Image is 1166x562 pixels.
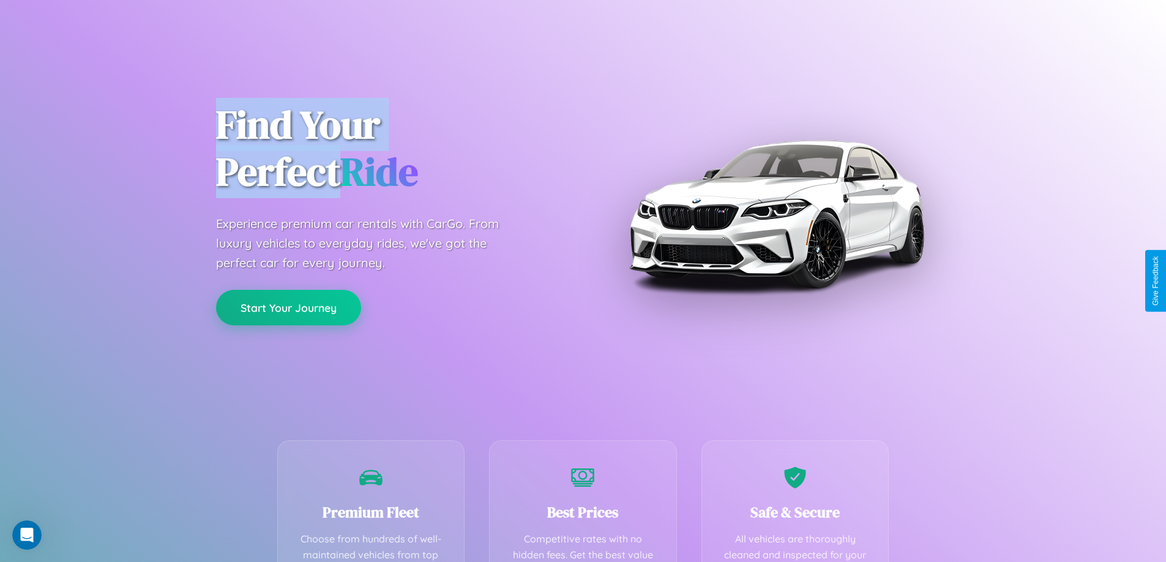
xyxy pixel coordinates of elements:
p: Experience premium car rentals with CarGo. From luxury vehicles to everyday rides, we've got the ... [216,214,522,273]
span: Ride [340,145,418,198]
iframe: Intercom live chat [12,520,42,550]
h3: Best Prices [508,502,658,522]
h3: Premium Fleet [296,502,446,522]
button: Start Your Journey [216,290,361,325]
img: Premium BMW car rental vehicle [623,61,929,367]
div: Give Feedback [1151,256,1160,306]
h3: Safe & Secure [720,502,870,522]
h1: Find Your Perfect [216,102,565,196]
